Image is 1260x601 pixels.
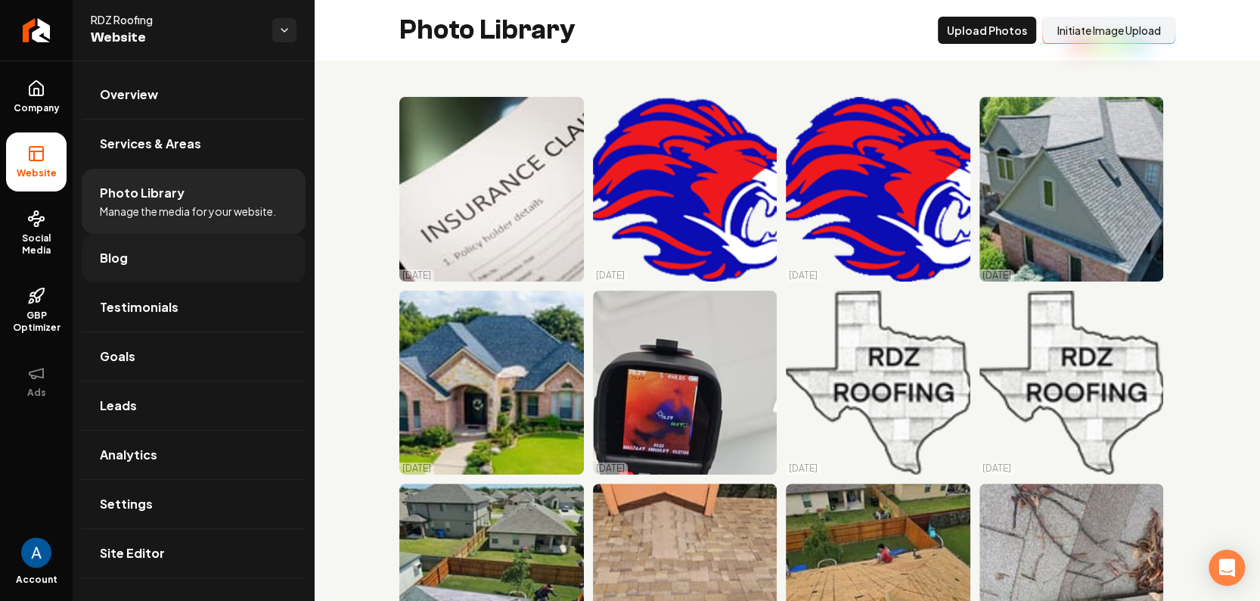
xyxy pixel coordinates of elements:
p: [DATE] [982,269,1011,282]
span: Settings [100,495,153,513]
img: Aerial view of a beautiful brick home with a landscaped yard and curved walkway. [399,291,584,475]
a: Social Media [6,198,67,269]
span: Overview [100,86,158,104]
span: Testimonials [100,298,178,316]
img: Insurance claim form highlighting policy holder details for submission. [399,97,584,282]
span: Leads [100,397,137,415]
p: [DATE] [789,269,818,282]
a: Site Editor [82,529,306,578]
span: Photo Library [100,184,185,202]
img: Texas-shaped logo of RDZ Roofing with a shingle pattern background. [979,291,1164,475]
span: Account [16,574,57,586]
img: Aerial view of a stylish home featuring gray shingles and landscaped gardens. [979,97,1164,282]
a: Company [6,67,67,126]
span: Website [11,167,63,179]
a: Testimonials [82,283,306,332]
p: [DATE] [402,269,431,282]
div: Open Intercom Messenger [1209,550,1245,586]
img: Red and blue roaring lion logo, symbolizing strength and power. Ideal for sports teams or brands. [786,97,970,282]
button: Initiate Image Upload [1042,17,1175,44]
span: Website [91,27,260,48]
span: Ads [21,387,52,399]
span: GBP Optimizer [6,310,67,334]
a: Blog [82,234,306,282]
img: Thermal imaging device displaying temperature readings in a controlled indoor environment. [593,291,777,475]
a: Analytics [82,431,306,479]
span: Company [8,102,66,114]
h2: Photo Library [399,15,576,45]
a: GBP Optimizer [6,275,67,346]
span: Services & Areas [100,135,201,153]
span: Manage the media for your website. [100,204,276,219]
p: [DATE] [789,462,818,475]
span: Site Editor [100,544,165,562]
button: Upload Photos [938,17,1036,44]
span: Blog [100,249,128,267]
a: Services & Areas [82,120,306,168]
span: Analytics [100,446,157,464]
img: Texas-shaped logo featuring "RDZ Roofing" in bold, professional letters. [786,291,970,475]
a: Settings [82,480,306,528]
p: [DATE] [596,269,625,282]
span: Social Media [6,232,67,257]
img: Rebolt Logo [23,18,51,42]
img: Andrew Magana [21,537,51,568]
a: Goals [82,332,306,381]
img: Colorful lion logo with red and blue mane, symbolizing strength and pride. [593,97,777,282]
p: [DATE] [596,462,625,475]
span: RDZ Roofing [91,12,260,27]
a: Overview [82,70,306,119]
p: [DATE] [402,462,431,475]
span: Goals [100,347,135,366]
button: Ads [6,352,67,411]
button: Open user button [21,537,51,568]
a: Leads [82,381,306,430]
p: [DATE] [982,462,1011,475]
